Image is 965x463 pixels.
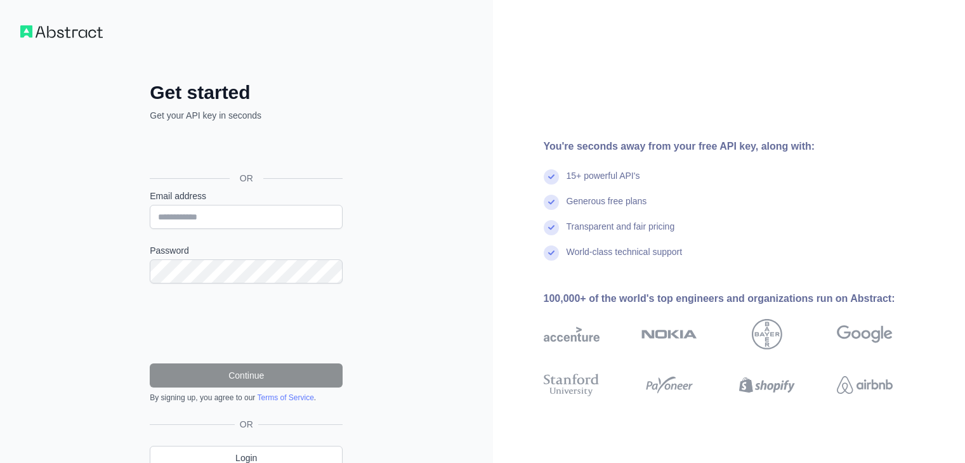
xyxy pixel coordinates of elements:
div: By signing up, you agree to our . [150,393,343,403]
img: nokia [641,319,697,349]
h2: Get started [150,81,343,104]
label: Email address [150,190,343,202]
img: shopify [739,371,795,399]
img: stanford university [544,371,600,399]
button: Continue [150,363,343,388]
a: Terms of Service [257,393,313,402]
div: 100,000+ of the world's top engineers and organizations run on Abstract: [544,291,933,306]
div: 15+ powerful API's [567,169,640,195]
img: check mark [544,195,559,210]
img: payoneer [641,371,697,399]
img: bayer [752,319,782,349]
span: OR [235,418,258,431]
p: Get your API key in seconds [150,109,343,122]
img: accenture [544,319,600,349]
div: Transparent and fair pricing [567,220,675,245]
img: check mark [544,169,559,185]
div: You're seconds away from your free API key, along with: [544,139,933,154]
img: check mark [544,245,559,261]
iframe: Sign in with Google Button [143,136,346,164]
div: World-class technical support [567,245,683,271]
img: airbnb [837,371,893,399]
span: OR [230,172,263,185]
label: Password [150,244,343,257]
img: google [837,319,893,349]
div: Generous free plans [567,195,647,220]
iframe: reCAPTCHA [150,299,343,348]
img: Workflow [20,25,103,38]
img: check mark [544,220,559,235]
